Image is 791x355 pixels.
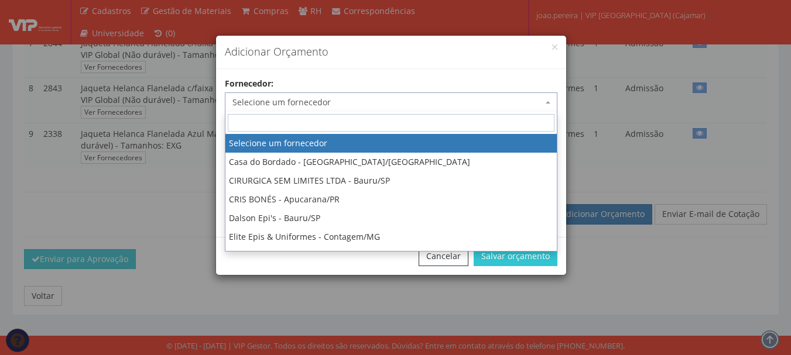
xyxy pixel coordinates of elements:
li: Selecione um fornecedor [225,134,557,153]
li: Elite Epis & Uniformes - Contagem/MG [225,228,557,246]
li: CIRURGICA SEM LIMITES LTDA - Bauru/SP [225,171,557,190]
label: Fornecedor: [225,78,273,89]
button: Salvar orçamento [474,246,557,266]
li: Casa do Bordado - [GEOGRAPHIC_DATA]/[GEOGRAPHIC_DATA] [225,153,557,171]
li: Dalson Epi's - Bauru/SP [225,209,557,228]
button: Cancelar [419,246,468,266]
li: CRIS BONÉS - Apucarana/PR [225,190,557,209]
li: GL SUPRIMENTOS PROFISSIONAIS LTDA - [GEOGRAPHIC_DATA] EPI - [GEOGRAPHIC_DATA]/[GEOGRAPHIC_DATA] [225,246,557,277]
span: Selecione um fornecedor [232,96,543,108]
h4: Adicionar Orçamento [225,44,557,60]
span: Selecione um fornecedor [225,92,557,112]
